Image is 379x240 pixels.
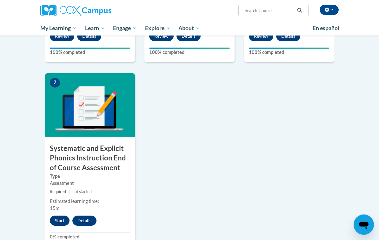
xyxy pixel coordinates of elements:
label: 100% completed [50,49,130,56]
a: Cox Campus [40,5,133,16]
label: 100% completed [249,49,329,56]
span: Engage [113,24,137,32]
button: Search [295,7,304,14]
div: Estimated learning time: [50,198,130,205]
div: Main menu [36,21,343,36]
a: My Learning [36,21,81,36]
span: | [69,190,70,194]
label: 100% completed [149,49,229,56]
img: Cox Campus [40,5,111,16]
button: Review [149,31,174,42]
div: Your progress [149,48,229,49]
span: My Learning [40,24,77,32]
div: Your progress [50,48,130,49]
button: Start [50,216,70,226]
span: Learn [85,24,105,32]
span: 15m [50,206,59,211]
a: En español [309,22,343,35]
input: Search Courses [244,7,295,14]
button: Account Settings [320,5,339,15]
span: 7 [50,78,60,88]
h3: Systematic and Explicit Phonics Instruction End of Course Assessment [45,144,135,173]
span: Required [50,190,66,194]
span: En español [313,25,339,31]
button: Details [77,31,101,42]
button: Review [50,31,74,42]
span: About [178,24,200,32]
a: Engage [109,21,141,36]
img: Course Image [45,74,135,137]
button: Review [249,31,273,42]
span: not started [72,190,92,194]
div: Your progress [249,48,329,49]
iframe: Button to launch messaging window [354,215,374,235]
a: About [175,21,204,36]
button: Details [176,31,201,42]
button: Details [72,216,96,226]
div: Assessment [50,180,130,187]
a: Explore [141,21,175,36]
a: Learn [81,21,109,36]
label: Type [50,173,130,180]
button: Details [276,31,300,42]
span: Explore [145,24,170,32]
